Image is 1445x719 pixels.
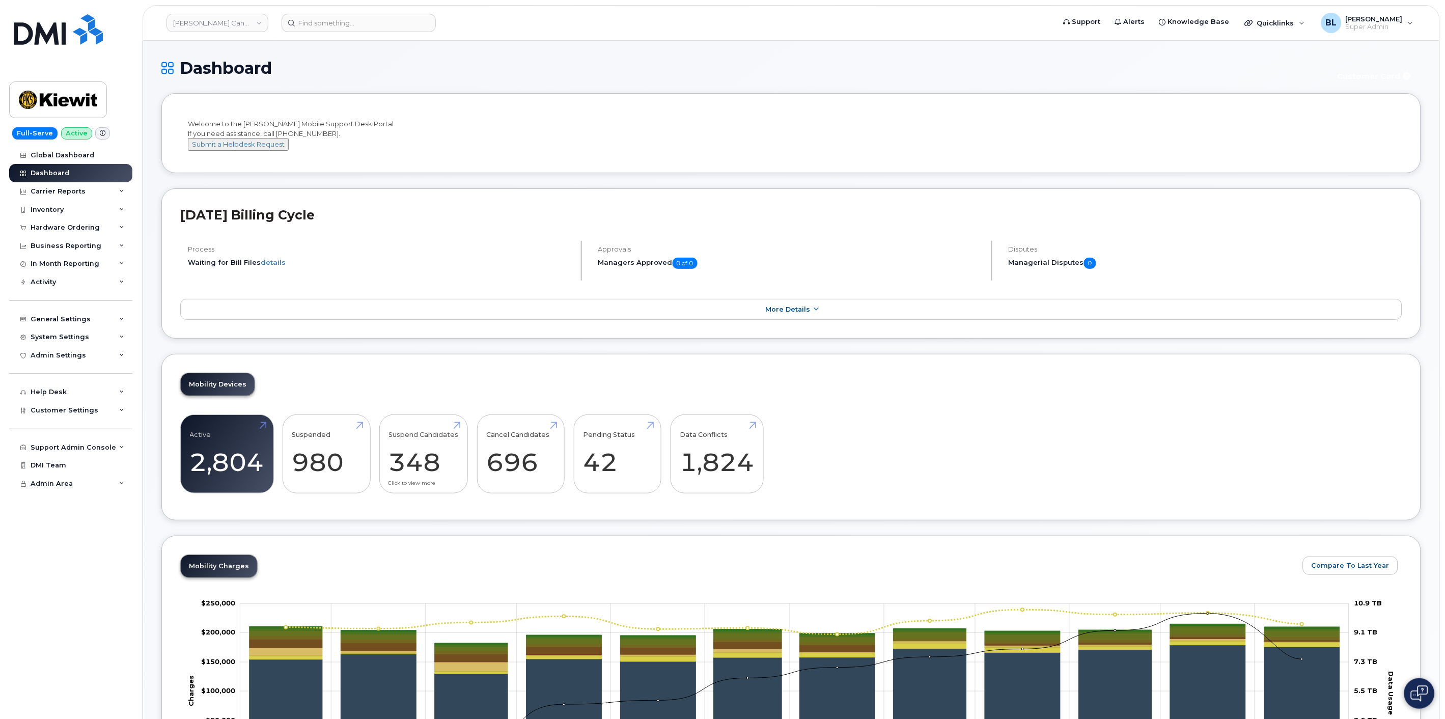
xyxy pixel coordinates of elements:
h5: Managers Approved [598,258,983,269]
g: Data [249,641,1340,672]
div: Welcome to the [PERSON_NAME] Mobile Support Desk Portal If you need assistance, call [PHONE_NUMBER]. [188,119,1395,151]
button: Submit a Helpdesk Request [188,138,289,151]
a: details [261,258,286,266]
span: More Details [765,306,810,313]
tspan: $150,000 [201,658,235,666]
g: $0 [201,628,235,637]
button: Customer Card [1329,67,1421,85]
span: Compare To Last Year [1312,561,1390,570]
span: 0 [1084,258,1096,269]
tspan: $100,000 [201,687,235,695]
g: $0 [201,599,235,607]
tspan: $250,000 [201,599,235,607]
tspan: 5.5 TB [1354,687,1378,695]
a: Mobility Devices [181,373,255,396]
tspan: Charges [187,676,196,707]
li: Waiting for Bill Files [188,258,572,267]
g: Cancellation [249,639,1340,671]
button: Compare To Last Year [1303,557,1398,575]
tspan: 10.9 TB [1354,599,1382,607]
tspan: Data Usage [1387,672,1396,715]
a: Data Conflicts 1,824 [680,421,754,488]
g: $0 [201,658,235,666]
a: Suspended 980 [292,421,361,488]
h1: Dashboard [161,59,1324,77]
h5: Managerial Disputes [1009,258,1402,269]
h4: Process [188,245,572,253]
a: Suspend Candidates 348 [389,421,459,488]
g: Roaming [249,642,1340,674]
tspan: 7.3 TB [1354,658,1378,666]
a: Cancel Candidates 696 [486,421,555,488]
img: Open chat [1411,685,1428,702]
a: Submit a Helpdesk Request [188,140,289,148]
a: Active 2,804 [190,421,264,488]
h4: Disputes [1009,245,1402,253]
g: $0 [201,687,235,695]
h4: Approvals [598,245,983,253]
a: Pending Status 42 [583,421,652,488]
tspan: 9.1 TB [1354,628,1378,637]
span: 0 of 0 [673,258,698,269]
h2: [DATE] Billing Cycle [180,207,1402,223]
tspan: $200,000 [201,628,235,637]
a: Mobility Charges [181,555,257,577]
